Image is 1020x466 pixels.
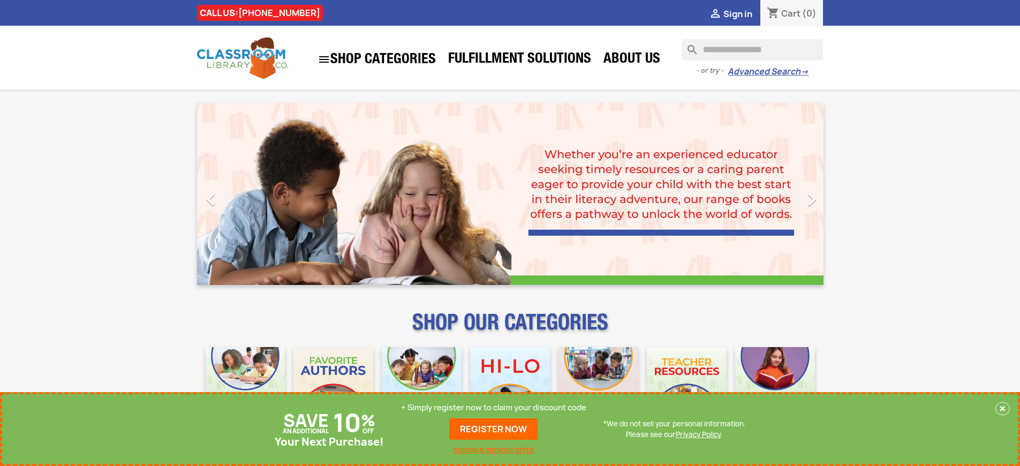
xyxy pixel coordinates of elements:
i:  [709,8,722,21]
img: CLC_Bulk_Mobile.jpg [206,347,285,427]
img: CLC_HiLo_Mobile.jpg [470,347,550,427]
span: → [800,66,809,77]
a: About Us [598,49,666,71]
a: SHOP CATEGORIES [312,48,441,71]
span: Cart [781,7,800,19]
a: [PHONE_NUMBER] [238,7,320,19]
img: CLC_Favorite_Authors_Mobile.jpg [293,347,373,427]
img: CLC_Phonics_And_Decodables_Mobile.jpg [382,347,462,427]
span: - or try - [696,65,728,76]
img: Classroom Library Company [197,37,288,79]
span: Sign in [723,8,752,20]
input: Search [682,39,823,61]
i:  [318,53,330,66]
img: CLC_Fiction_Nonfiction_Mobile.jpg [558,347,638,427]
i: shopping_cart [767,7,780,20]
div: CALL US: [197,5,323,21]
a: Advanced Search→ [728,66,809,77]
i:  [798,186,825,213]
ul: Carousel container [197,103,823,285]
i:  [198,186,224,213]
img: CLC_Teacher_Resources_Mobile.jpg [647,347,727,427]
span: (0) [802,7,817,19]
a: Fulfillment Solutions [443,49,596,71]
a:  Sign in [709,8,752,20]
a: Previous [197,103,291,285]
a: Next [729,103,823,285]
i: search [682,39,694,52]
p: SHOP OUR CATEGORIES [197,319,823,339]
img: CLC_Dyslexia_Mobile.jpg [735,347,815,427]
